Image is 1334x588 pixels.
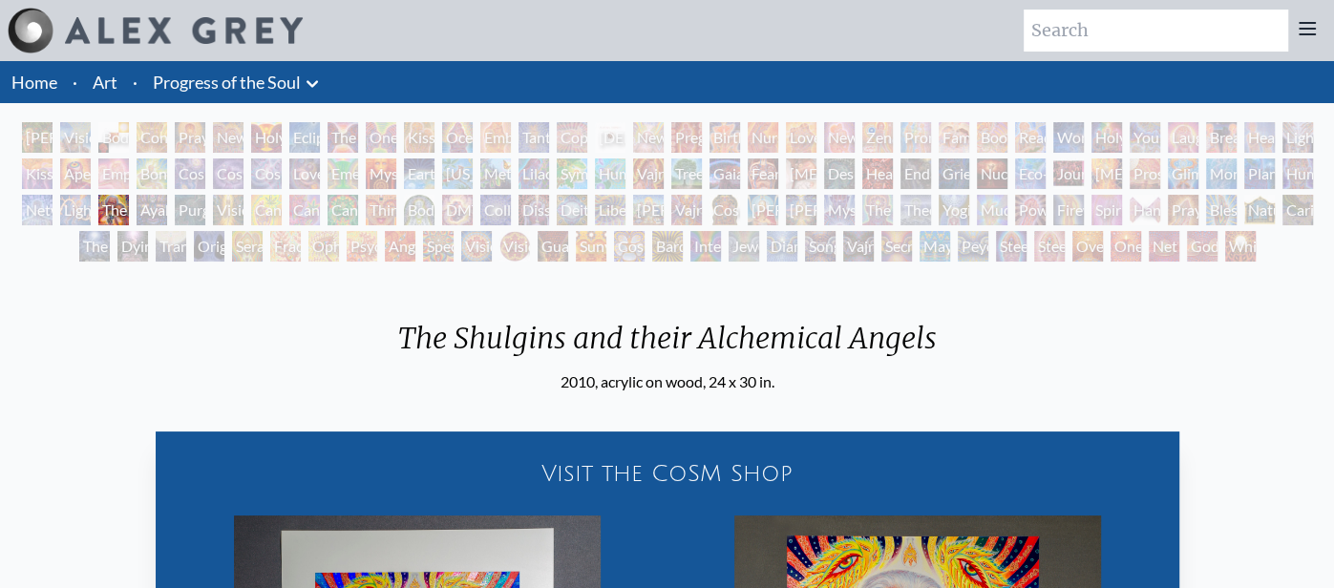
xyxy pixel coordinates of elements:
[98,122,129,153] div: Body, Mind, Spirit
[1206,122,1237,153] div: Breathing
[213,195,244,225] div: Vision Tree
[977,158,1007,189] div: Nuclear Crucifixion
[1149,231,1179,262] div: Net of Being
[1034,231,1065,262] div: Steeplehead 2
[117,231,148,262] div: Dying
[480,158,511,189] div: Metamorphosis
[423,231,454,262] div: Spectral Lotus
[366,195,396,225] div: Third Eye Tears of Joy
[1072,231,1103,262] div: Oversoul
[1053,122,1084,153] div: Wonder
[213,158,244,189] div: Cosmic Artist
[480,122,511,153] div: Embracing
[1130,158,1160,189] div: Prostration
[671,158,702,189] div: Tree & Person
[1206,195,1237,225] div: Blessing Hand
[595,195,625,225] div: Liberation Through Seeing
[308,231,339,262] div: Ophanic Eyelash
[328,122,358,153] div: The Kiss
[595,122,625,153] div: [DEMOGRAPHIC_DATA] Embryo
[633,195,664,225] div: [PERSON_NAME]
[824,122,855,153] div: New Family
[519,122,549,153] div: Tantra
[1168,122,1198,153] div: Laughing Man
[404,122,434,153] div: Kissing
[153,69,301,95] a: Progress of the Soul
[1130,195,1160,225] div: Hands that See
[824,195,855,225] div: Mystic Eye
[1282,122,1313,153] div: Lightweaver
[519,195,549,225] div: Dissectional Art for Tool's Lateralus CD
[1282,158,1313,189] div: Human Geometry
[709,195,740,225] div: Cosmic [DEMOGRAPHIC_DATA]
[125,61,145,103] li: ·
[65,61,85,103] li: ·
[557,122,587,153] div: Copulating
[786,158,816,189] div: [MEDICAL_DATA]
[194,231,224,262] div: Original Face
[671,195,702,225] div: Vajra Guru
[251,195,282,225] div: Cannabis Mudra
[748,122,778,153] div: Nursing
[60,122,91,153] div: Visionary Origin of Language
[1282,195,1313,225] div: Caring
[383,370,952,393] div: 2010, acrylic on wood, 24 x 30 in.
[1168,158,1198,189] div: Glimpsing the Empyrean
[442,122,473,153] div: Ocean of Love Bliss
[156,231,186,262] div: Transfiguration
[1168,195,1198,225] div: Praying Hands
[499,231,530,262] div: Vision [PERSON_NAME]
[1206,158,1237,189] div: Monochord
[1015,195,1046,225] div: Power to the Peaceful
[881,231,912,262] div: Secret Writing Being
[1091,158,1122,189] div: [MEDICAL_DATA]
[347,231,377,262] div: Psychomicrograph of a Fractal Paisley Cherub Feather Tip
[939,158,969,189] div: Grieving
[519,158,549,189] div: Lilacs
[709,122,740,153] div: Birth
[862,122,893,153] div: Zena Lotus
[843,231,874,262] div: Vajra Being
[404,195,434,225] div: Body/Mind as a Vibratory Field of Energy
[1111,231,1141,262] div: One
[1015,122,1046,153] div: Reading
[98,158,129,189] div: Empowerment
[11,72,57,93] a: Home
[137,158,167,189] div: Bond
[383,321,952,370] div: The Shulgins and their Alchemical Angels
[690,231,721,262] div: Interbeing
[1225,231,1256,262] div: White Light
[442,158,473,189] div: [US_STATE] Song
[22,122,53,153] div: [PERSON_NAME] & Eve
[671,122,702,153] div: Pregnancy
[98,195,129,225] div: The Shulgins and their Alchemical Angels
[900,195,931,225] div: Theologue
[232,231,263,262] div: Seraphic Transport Docking on the Third Eye
[289,122,320,153] div: Eclipse
[213,122,244,153] div: New Man New Woman
[328,158,358,189] div: Emerald Grail
[1053,158,1084,189] div: Journey of the Wounded Healer
[1244,195,1275,225] div: Nature of Mind
[729,231,759,262] div: Jewel Being
[289,158,320,189] div: Love is a Cosmic Force
[270,231,301,262] div: Fractal Eyes
[22,195,53,225] div: Networks
[900,158,931,189] div: Endarkenment
[996,231,1027,262] div: Steeplehead 1
[939,122,969,153] div: Family
[1130,122,1160,153] div: Young & Old
[958,231,988,262] div: Peyote Being
[366,158,396,189] div: Mysteriosa 2
[22,158,53,189] div: Kiss of the [MEDICAL_DATA]
[862,158,893,189] div: Headache
[167,443,1168,504] a: Visit the CoSM Shop
[442,195,473,225] div: DMT - The Spirit Molecule
[60,158,91,189] div: Aperture
[251,122,282,153] div: Holy Grail
[289,195,320,225] div: Cannabis Sutra
[557,158,587,189] div: Symbiosis: Gall Wasp & Oak Tree
[1187,231,1218,262] div: Godself
[60,195,91,225] div: Lightworker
